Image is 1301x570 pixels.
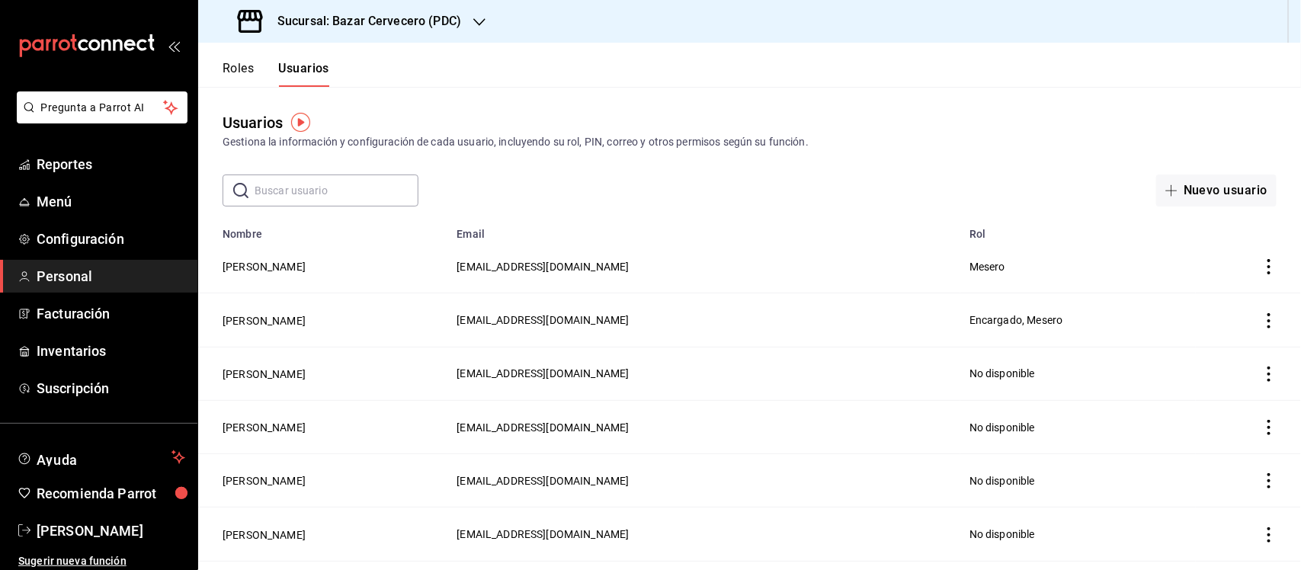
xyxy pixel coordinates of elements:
[1261,527,1277,543] button: actions
[291,113,310,132] img: Tooltip marker
[37,303,185,324] span: Facturación
[41,100,164,116] span: Pregunta a Parrot AI
[11,110,187,126] a: Pregunta a Parrot AI
[960,454,1196,508] td: No disponible
[457,528,629,540] span: [EMAIL_ADDRESS][DOMAIN_NAME]
[457,475,629,487] span: [EMAIL_ADDRESS][DOMAIN_NAME]
[37,520,185,541] span: [PERSON_NAME]
[223,259,306,274] button: [PERSON_NAME]
[223,134,1277,150] div: Gestiona la información y configuración de cada usuario, incluyendo su rol, PIN, correo y otros p...
[1261,473,1277,488] button: actions
[960,400,1196,453] td: No disponible
[969,314,1063,326] span: Encargado, Mesero
[37,483,185,504] span: Recomienda Parrot
[37,154,185,175] span: Reportes
[168,40,180,52] button: open_drawer_menu
[223,367,306,382] button: [PERSON_NAME]
[447,219,960,240] th: Email
[1261,367,1277,382] button: actions
[457,367,629,379] span: [EMAIL_ADDRESS][DOMAIN_NAME]
[457,421,629,434] span: [EMAIL_ADDRESS][DOMAIN_NAME]
[37,229,185,249] span: Configuración
[37,191,185,212] span: Menú
[223,473,306,488] button: [PERSON_NAME]
[457,261,629,273] span: [EMAIL_ADDRESS][DOMAIN_NAME]
[960,508,1196,561] td: No disponible
[1261,259,1277,274] button: actions
[223,61,254,87] button: Roles
[37,378,185,399] span: Suscripción
[255,175,418,206] input: Buscar usuario
[37,341,185,361] span: Inventarios
[223,527,306,543] button: [PERSON_NAME]
[457,314,629,326] span: [EMAIL_ADDRESS][DOMAIN_NAME]
[17,91,187,123] button: Pregunta a Parrot AI
[18,553,185,569] span: Sugerir nueva función
[37,448,165,466] span: Ayuda
[1261,420,1277,435] button: actions
[37,266,185,287] span: Personal
[223,61,329,87] div: navigation tabs
[265,12,461,30] h3: Sucursal: Bazar Cervecero (PDC)
[223,313,306,328] button: [PERSON_NAME]
[960,347,1196,400] td: No disponible
[969,261,1005,273] span: Mesero
[223,420,306,435] button: [PERSON_NAME]
[960,219,1196,240] th: Rol
[1261,313,1277,328] button: actions
[278,61,329,87] button: Usuarios
[1156,175,1277,207] button: Nuevo usuario
[198,219,447,240] th: Nombre
[223,111,283,134] div: Usuarios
